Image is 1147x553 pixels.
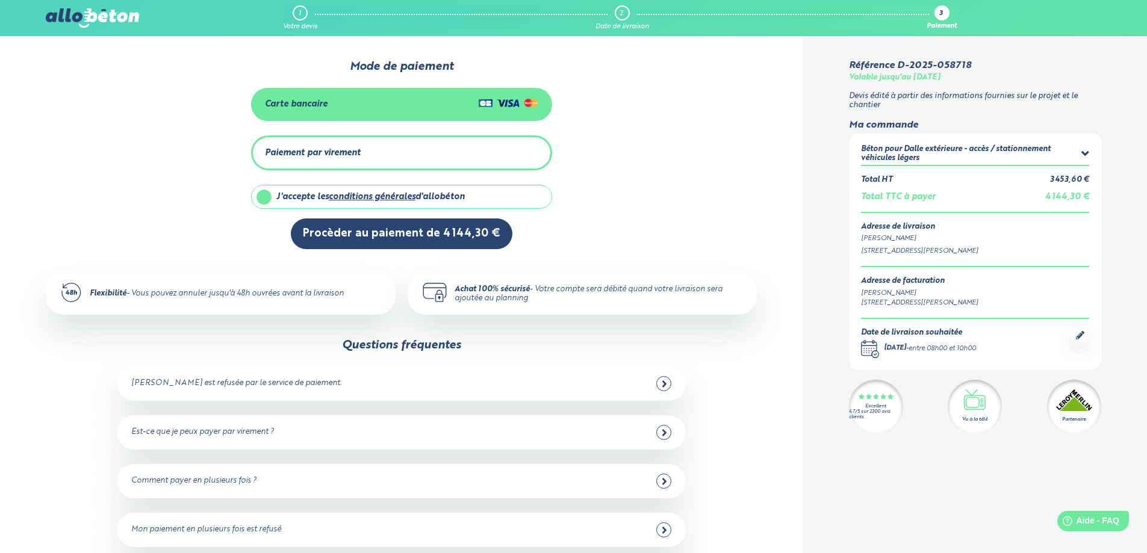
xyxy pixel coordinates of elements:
[861,223,1089,232] div: Adresse de livraison
[131,428,274,437] div: Est-ce que je peux payer par virement ?
[865,404,886,409] div: Excellent
[927,23,957,31] div: Paiement
[939,10,943,18] div: 3
[861,192,936,202] div: Total TTC à payer
[849,120,1101,131] div: Ma commande
[861,145,1082,162] div: Béton pour Dalle extérieure - accès / stationnement véhicules légers
[849,73,940,82] div: Valable jusqu'au [DATE]
[1062,416,1086,423] div: Partenaire
[455,285,742,303] div: - Votre compte sera débité quand votre livraison sera ajoutée au planning
[861,288,978,298] div: [PERSON_NAME]
[595,23,649,31] div: Date de livraison
[861,233,1089,244] div: [PERSON_NAME]
[188,60,615,73] div: Mode de paiement
[861,298,978,308] div: [STREET_ADDRESS][PERSON_NAME]
[861,277,978,286] div: Adresse de facturation
[276,192,465,202] div: J'accepte les d'allobéton
[90,289,126,297] strong: Flexibilité
[291,218,512,249] button: Procèder au paiement de 4 144,30 €
[90,289,344,298] div: - Vous pouvez annuler jusqu'à 48h ouvrées avant la livraison
[455,285,530,293] strong: Achat 100% sécurisé
[283,23,317,31] div: Votre devis
[849,92,1101,110] p: Devis édité à partir des informations fournies sur le projet et le chantier
[849,409,903,420] div: 4.7/5 sur 2300 avis clients
[620,10,623,17] div: 2
[1045,193,1089,201] span: 4 144,30 €
[265,148,361,158] div: Paiement par virement
[131,525,281,534] div: Mon paiement en plusieurs fois est refusé
[131,379,341,388] div: [PERSON_NAME] est refusée par le service de paiement.
[265,99,328,110] div: Carte bancaire
[283,5,317,31] a: 1 Votre devis
[962,416,987,423] div: Vu à la télé
[861,176,892,185] div: Total HT
[299,10,301,17] div: 1
[909,344,976,354] div: entre 08h00 et 10h00
[479,96,538,110] img: Cartes de crédit
[861,329,976,338] div: Date de livraison souhaitée
[927,5,957,31] a: 3 Paiement
[329,193,415,201] a: conditions générales
[884,344,906,354] div: [DATE]
[131,477,256,486] div: Comment payer en plusieurs fois ?
[861,145,1089,165] summary: Béton pour Dalle extérieure - accès / stationnement véhicules légers
[849,60,971,71] div: Référence D-2025-058718
[861,246,1089,256] div: [STREET_ADDRESS][PERSON_NAME]
[46,8,138,28] img: allobéton
[1040,506,1134,540] iframe: Help widget launcher
[595,5,649,31] a: 2 Date de livraison
[342,339,461,352] div: Questions fréquentes
[884,344,976,354] div: -
[1050,176,1089,185] div: 3 453,60 €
